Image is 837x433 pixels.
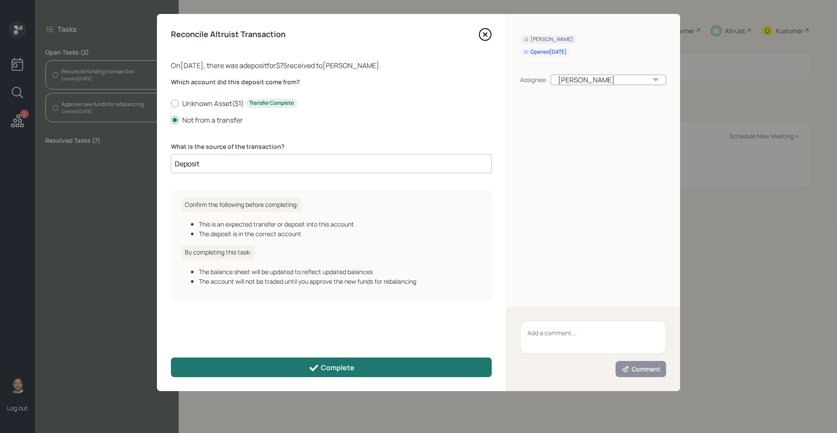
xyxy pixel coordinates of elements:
div: On [DATE] , there was a deposit for $75 received to [PERSON_NAME] . [171,60,492,71]
button: Complete [171,357,492,377]
div: The balance sheet will be updated to reflect updated balances [199,267,481,276]
label: Unknown Asset ( $1 ) [171,99,492,108]
div: Opened [DATE] [524,48,567,56]
div: The account will not be traded until you approve the new funds for rebalancing [199,277,481,286]
label: Which account did this deposit come from? [171,78,492,86]
div: [PERSON_NAME] [551,75,666,85]
label: Not from a transfer [171,115,492,125]
div: [PERSON_NAME] [524,36,573,43]
div: Assignee: [520,75,547,84]
div: The deposit is in the correct account [199,229,481,238]
h6: By completing this task: [181,245,255,260]
label: What is the source of the transaction? [171,142,492,151]
h6: Confirm the following before completing: [181,198,302,212]
button: Comment [616,361,666,377]
div: Complete [309,363,354,373]
div: Comment [621,365,660,374]
div: Transfer Complete [249,100,294,107]
h4: Reconcile Altruist Transaction [171,30,286,39]
div: This is an expected transfer or deposit into this account [199,220,481,229]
